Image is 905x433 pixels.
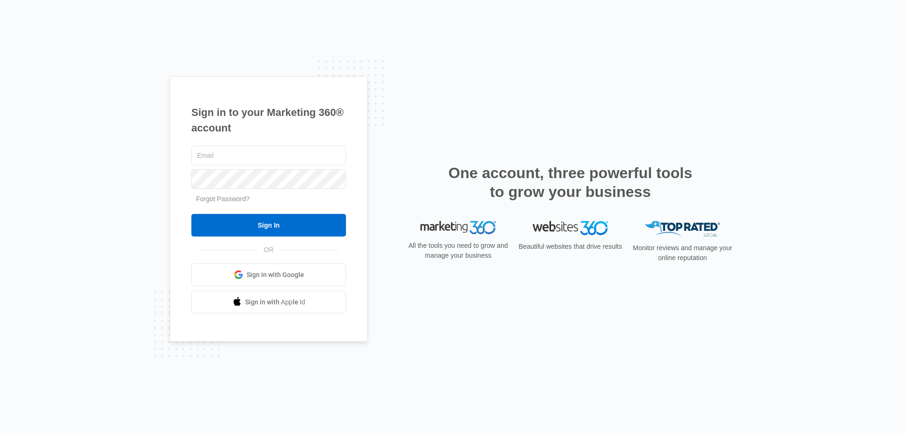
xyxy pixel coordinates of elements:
[196,195,250,203] a: Forgot Password?
[245,297,305,307] span: Sign in with Apple Id
[630,243,735,263] p: Monitor reviews and manage your online reputation
[191,105,346,136] h1: Sign in to your Marketing 360® account
[518,242,623,252] p: Beautiful websites that drive results
[247,270,304,280] span: Sign in with Google
[533,221,608,235] img: Websites 360
[445,163,695,201] h2: One account, three powerful tools to grow your business
[191,146,346,165] input: Email
[191,214,346,237] input: Sign In
[420,221,496,234] img: Marketing 360
[405,241,511,261] p: All the tools you need to grow and manage your business
[191,263,346,286] a: Sign in with Google
[191,291,346,313] a: Sign in with Apple Id
[257,245,280,255] span: OR
[645,221,720,237] img: Top Rated Local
